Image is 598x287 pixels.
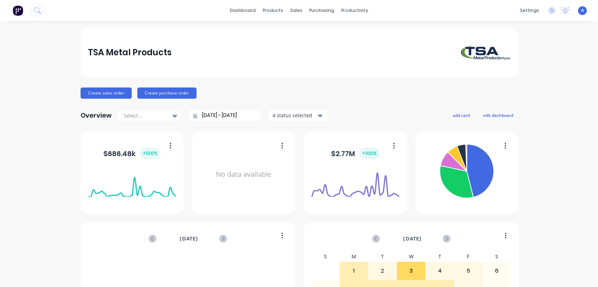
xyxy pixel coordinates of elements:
[426,262,454,280] div: 4
[81,108,112,122] div: Overview
[482,252,511,262] div: S
[369,262,397,280] div: 2
[273,112,317,119] div: 4 status selected
[137,87,197,99] button: Create purchase order
[483,262,511,280] div: 6
[397,262,425,280] div: 3
[13,5,23,16] img: Factory
[479,111,518,120] button: edit dashboard
[340,252,369,262] div: M
[311,252,340,262] div: S
[331,148,380,159] div: $ 2.77M
[81,87,132,99] button: Create sales order
[306,5,338,16] div: purchasing
[359,148,380,159] div: + 100 %
[259,5,287,16] div: products
[200,141,288,208] div: No data available
[461,45,510,60] img: TSA Metal Products
[340,262,368,280] div: 1
[454,262,482,280] div: 5
[269,110,328,121] button: 4 status selected
[448,111,474,120] button: add card
[454,252,483,262] div: F
[397,252,426,262] div: W
[368,252,397,262] div: T
[287,5,306,16] div: sales
[103,148,160,159] div: $ 686.48k
[180,235,198,243] span: [DATE]
[516,5,543,16] div: settings
[403,235,421,243] span: [DATE]
[226,5,259,16] a: dashboard
[338,5,372,16] div: productivity
[88,45,172,59] div: TSA Metal Products
[581,7,584,14] span: A
[425,252,454,262] div: T
[140,148,160,159] div: + 100 %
